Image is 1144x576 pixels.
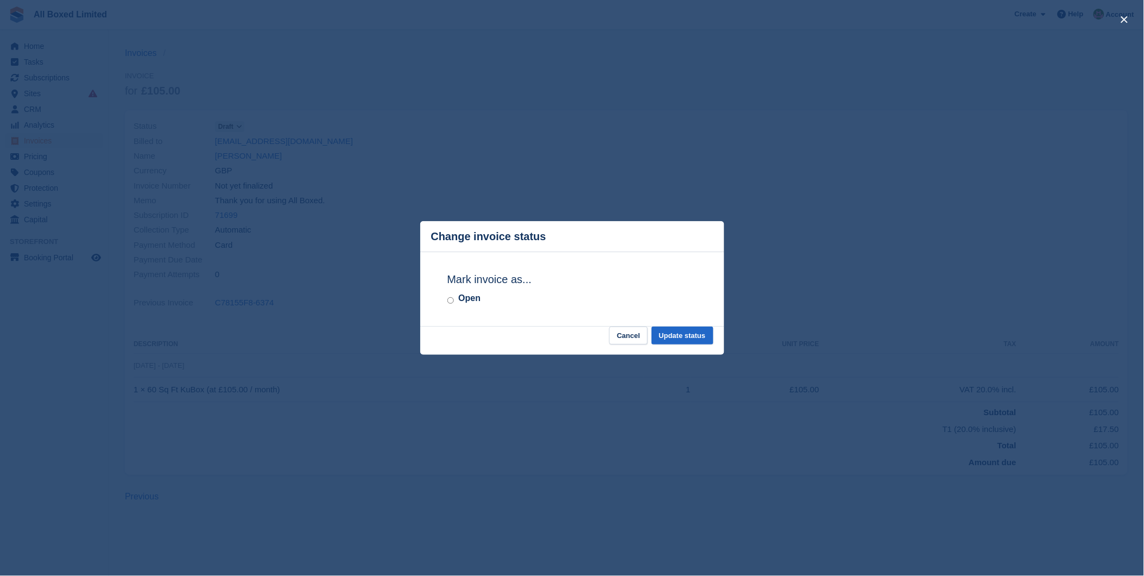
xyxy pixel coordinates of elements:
button: close [1116,11,1133,28]
h2: Mark invoice as... [447,271,697,287]
label: Open [458,292,481,305]
button: Cancel [609,327,648,345]
p: Change invoice status [431,230,546,243]
button: Update status [652,327,713,345]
